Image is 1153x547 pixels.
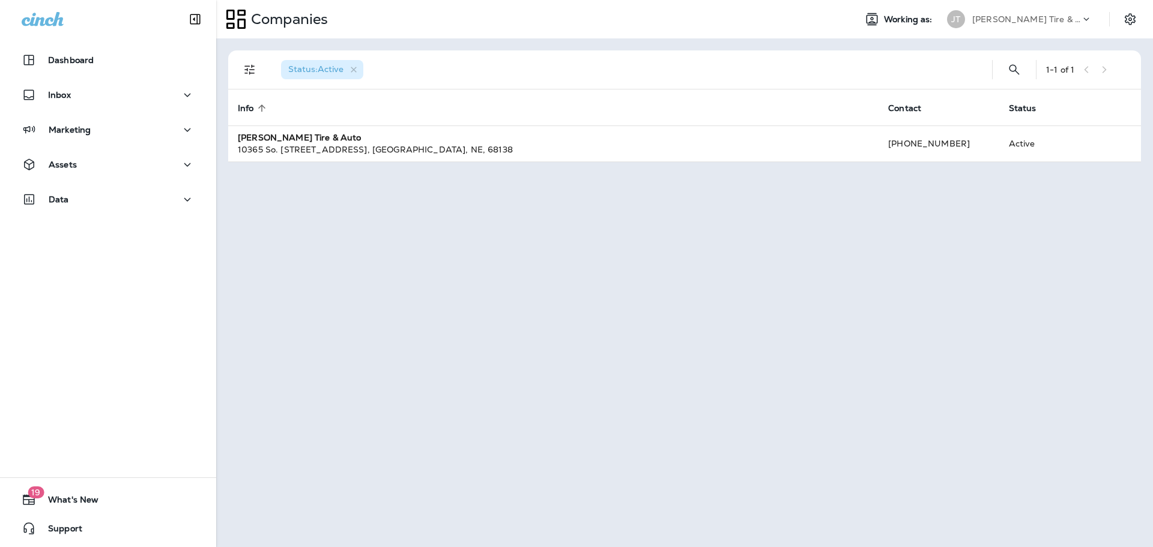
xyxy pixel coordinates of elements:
[1119,8,1141,30] button: Settings
[12,488,204,512] button: 19What's New
[36,524,82,538] span: Support
[1009,103,1036,113] span: Status
[238,58,262,82] button: Filters
[48,90,71,100] p: Inbox
[12,187,204,211] button: Data
[12,153,204,177] button: Assets
[1046,65,1074,74] div: 1 - 1 of 1
[888,103,937,113] span: Contact
[879,125,999,162] td: [PHONE_NUMBER]
[972,14,1080,24] p: [PERSON_NAME] Tire & Auto
[28,486,44,498] span: 19
[238,132,362,143] strong: [PERSON_NAME] Tire & Auto
[888,103,921,113] span: Contact
[884,14,935,25] span: Working as:
[36,495,98,509] span: What's New
[238,144,869,156] div: 10365 So. [STREET_ADDRESS] , [GEOGRAPHIC_DATA] , NE , 68138
[49,195,69,204] p: Data
[12,48,204,72] button: Dashboard
[238,103,270,113] span: Info
[12,516,204,540] button: Support
[12,118,204,142] button: Marketing
[246,10,328,28] p: Companies
[238,103,254,113] span: Info
[1002,58,1026,82] button: Search Companies
[288,64,343,74] span: Status : Active
[178,7,212,31] button: Collapse Sidebar
[49,125,91,134] p: Marketing
[49,160,77,169] p: Assets
[48,55,94,65] p: Dashboard
[12,83,204,107] button: Inbox
[1009,103,1052,113] span: Status
[999,125,1076,162] td: Active
[947,10,965,28] div: JT
[281,60,363,79] div: Status:Active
